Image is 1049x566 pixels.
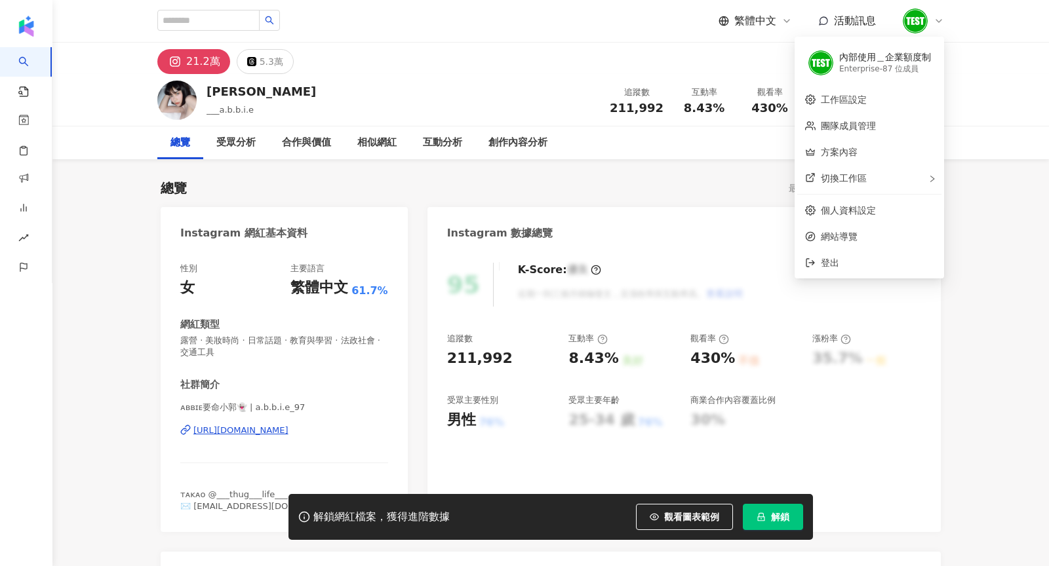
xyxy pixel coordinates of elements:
span: 繁體中文 [734,14,776,28]
div: 觀看率 [745,86,795,99]
div: 受眾分析 [216,135,256,151]
div: 430% [690,349,735,369]
div: 漲粉率 [812,333,851,345]
img: KOL Avatar [157,81,197,120]
div: 女 [180,278,195,298]
img: unnamed.png [903,9,928,33]
span: 露營 · 美妝時尚 · 日常話題 · 教育與學習 · 法政社會 · 交通工具 [180,335,388,358]
div: 受眾主要性別 [447,394,498,406]
span: ___a.b.b.i.e [207,105,254,115]
div: 相似網紅 [357,135,397,151]
div: 合作與價值 [282,135,331,151]
span: 登出 [821,257,839,268]
div: 8.43% [568,349,618,369]
a: [URL][DOMAIN_NAME] [180,424,388,436]
span: 觀看圖表範例 [664,512,719,522]
span: 切換工作區 [821,173,867,183]
a: 工作區設定 [821,94,867,105]
div: 最後更新日期：[DATE] [789,183,884,193]
div: 總覽 [161,179,187,197]
div: 男性 [447,410,476,430]
div: [URL][DOMAIN_NAME] [193,424,288,436]
a: 方案內容 [821,147,858,157]
div: 211,992 [447,349,513,369]
div: 社群簡介 [180,378,220,392]
div: 互動率 [568,333,607,345]
a: search [18,47,45,98]
a: 個人資料設定 [821,205,876,216]
span: 61.7% [351,284,388,298]
button: 21.2萬 [157,49,230,74]
span: 211,992 [610,101,663,115]
span: ᴀʙʙɪᴇ要命小郭👻 | a.b.b.i.e_97 [180,402,388,413]
div: 追蹤數 [447,333,473,345]
div: 21.2萬 [186,52,220,71]
span: 活動訊息 [834,14,876,27]
img: logo icon [16,16,37,37]
div: 5.3萬 [260,52,283,71]
div: 內部使用＿企業額度制 [839,51,931,64]
div: 觀看率 [690,333,729,345]
div: 主要語言 [290,263,325,274]
span: right [928,175,936,183]
div: 創作內容分析 [488,135,547,151]
div: 商業合作內容覆蓋比例 [690,394,776,406]
span: 8.43% [684,102,724,115]
span: search [265,16,274,25]
div: 總覽 [170,135,190,151]
div: 性別 [180,263,197,274]
button: 解鎖 [743,504,803,530]
div: 互動分析 [423,135,462,151]
button: 5.3萬 [237,49,294,74]
div: [PERSON_NAME] [207,83,316,100]
div: Instagram 數據總覽 [447,226,553,240]
div: Enterprise - 87 位成員 [839,64,931,75]
img: unnamed.png [808,50,833,75]
button: 觀看圖表範例 [636,504,733,530]
a: 團隊成員管理 [821,121,876,131]
span: 網站導覽 [821,229,934,244]
div: 互動率 [679,86,729,99]
div: K-Score : [518,263,601,277]
span: 430% [751,102,788,115]
div: 追蹤數 [610,86,663,99]
span: 解鎖 [771,512,789,522]
span: ᴛᴀᴋᴀᴏ @___thug___life___ ✉️ [EMAIL_ADDRESS][DOMAIN_NAME] [180,489,342,511]
span: lock [757,512,766,521]
div: 繁體中文 [290,278,348,298]
span: rise [18,225,29,254]
div: 解鎖網紅檔案，獲得進階數據 [313,510,450,524]
div: 受眾主要年齡 [568,394,620,406]
div: 網紅類型 [180,318,220,331]
div: Instagram 網紅基本資料 [180,226,307,240]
